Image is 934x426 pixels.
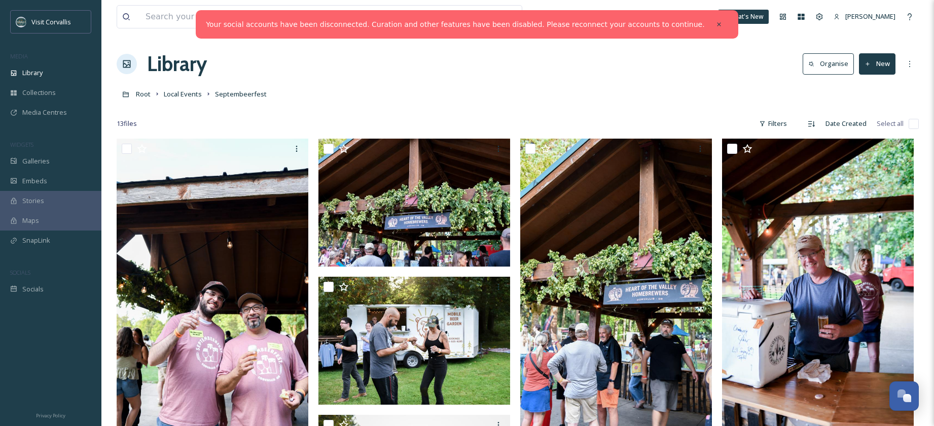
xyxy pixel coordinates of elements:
[164,89,202,99] span: Local Events
[215,89,267,99] span: Septembeerfest
[164,88,202,100] a: Local Events
[31,17,71,26] span: Visit Corvallis
[22,108,67,117] span: Media Centres
[147,49,207,79] a: Library
[718,10,769,24] a: What's New
[136,88,151,100] a: Root
[820,114,872,134] div: Date Created
[22,236,50,245] span: SnapLink
[845,12,895,21] span: [PERSON_NAME]
[10,52,28,60] span: MEDIA
[136,89,151,99] span: Root
[318,139,510,267] img: Septembeerfest Fall 2025 (11).jpg
[16,17,26,27] img: visit-corvallis-badge-dark-blue-orange%281%29.png
[22,216,39,225] span: Maps
[754,114,792,134] div: Filters
[829,7,901,26] a: [PERSON_NAME]
[877,119,904,128] span: Select all
[803,53,854,74] button: Organise
[36,412,65,419] span: Privacy Policy
[206,19,704,30] a: Your social accounts have been disconnected. Curation and other features have been disabled. Plea...
[318,277,510,405] img: Septembeerfest Fall 2025 (7).jpg
[889,381,919,411] button: Open Chat
[10,141,33,148] span: WIDGETS
[22,284,44,294] span: Socials
[22,176,47,186] span: Embeds
[22,68,43,78] span: Library
[457,7,517,26] a: View all files
[859,53,895,74] button: New
[140,6,421,28] input: Search your library
[10,269,30,276] span: SOCIALS
[36,409,65,421] a: Privacy Policy
[215,88,267,100] a: Septembeerfest
[22,156,50,166] span: Galleries
[22,196,44,206] span: Stories
[117,119,137,128] span: 13 file s
[22,88,56,97] span: Collections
